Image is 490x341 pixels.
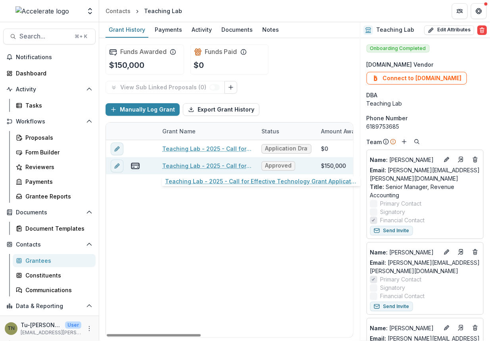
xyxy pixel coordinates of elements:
[73,32,89,41] div: ⌘ + K
[316,123,376,140] div: Amount Awarded
[13,222,96,235] a: Document Templates
[442,323,452,333] button: Edit
[370,183,384,190] span: Title :
[370,325,388,331] span: Name :
[13,146,96,159] a: Form Builder
[367,114,408,122] span: Phone Number
[316,127,373,135] div: Amount Awarded
[13,99,96,112] a: Tasks
[380,275,422,283] span: Primary Contact
[21,329,81,336] p: [EMAIL_ADDRESS][PERSON_NAME][DOMAIN_NAME]
[16,209,83,216] span: Documents
[13,269,96,282] a: Constituents
[144,7,182,15] div: Teaching Lab
[367,60,434,69] span: [DOMAIN_NAME] Vendor
[152,22,185,38] a: Payments
[367,72,467,85] button: Connect to [DOMAIN_NAME]
[111,160,123,172] button: edit
[16,303,83,310] span: Data & Reporting
[3,29,96,44] button: Search...
[370,324,439,332] a: Name: [PERSON_NAME]
[367,122,484,131] div: 6189753685
[370,156,439,164] p: [PERSON_NAME]
[3,238,96,251] button: Open Contacts
[321,162,346,170] div: $150,000
[158,123,257,140] div: Grant Name
[25,271,89,279] div: Constituents
[259,24,282,35] div: Notes
[380,283,405,292] span: Signatory
[15,6,69,16] img: Accelerate logo
[3,83,96,96] button: Open Activity
[265,162,292,169] span: Approved
[111,143,123,155] button: edit
[452,3,468,19] button: Partners
[471,323,480,333] button: Deletes
[367,99,484,108] div: Teaching Lab
[183,103,259,116] button: Export Grant History
[162,162,252,170] a: Teaching Lab - 2025 - Call for Effective Technology Grant Application
[367,91,378,99] span: DBA
[25,177,89,186] div: Payments
[380,208,405,216] span: Signatory
[380,199,422,208] span: Primary Contact
[370,249,388,256] span: Name :
[109,59,144,71] p: $150,000
[85,3,96,19] button: Open entity switcher
[205,48,237,56] h2: Funds Paid
[106,22,148,38] a: Grant History
[162,144,252,153] a: Teaching Lab - 2025 - Call for Effective Technology Grant Application
[131,161,140,171] button: view-payments
[25,133,89,142] div: Proposals
[13,160,96,173] a: Reviewers
[152,24,185,35] div: Payments
[370,156,439,164] a: Name: [PERSON_NAME]
[367,138,382,146] p: Team
[85,324,94,333] button: More
[188,22,215,38] a: Activity
[442,247,452,257] button: Edit
[370,226,413,235] button: Send Invite
[370,156,388,163] span: Name :
[321,144,328,153] div: $0
[158,127,200,135] div: Grant Name
[400,137,409,146] button: Add
[412,137,422,146] button: Search
[13,175,96,188] a: Payments
[471,247,480,257] button: Deletes
[16,118,83,125] span: Workflows
[25,224,89,233] div: Document Templates
[225,81,237,94] button: Link Grants
[370,258,480,275] a: Email: [PERSON_NAME][EMAIL_ADDRESS][PERSON_NAME][DOMAIN_NAME]
[380,216,425,224] span: Financial Contact
[257,127,284,135] div: Status
[455,246,467,258] a: Go to contact
[367,44,430,52] span: Onboarding Completed
[120,48,167,56] h2: Funds Awarded
[218,22,256,38] a: Documents
[13,190,96,203] a: Grantee Reports
[102,5,134,17] a: Contacts
[13,131,96,144] a: Proposals
[218,24,256,35] div: Documents
[455,322,467,334] a: Go to contact
[16,69,89,77] div: Dashboard
[455,153,467,166] a: Go to contact
[471,3,487,19] button: Get Help
[25,192,89,200] div: Grantee Reports
[25,148,89,156] div: Form Builder
[3,115,96,128] button: Open Workflows
[16,241,83,248] span: Contacts
[25,286,89,294] div: Communications
[424,25,474,35] button: Edit Attributes
[102,5,185,17] nav: breadcrumb
[13,254,96,267] a: Grantees
[25,256,89,265] div: Grantees
[25,101,89,110] div: Tasks
[65,322,81,329] p: User
[3,300,96,312] button: Open Data & Reporting
[370,259,386,266] span: Email:
[3,206,96,219] button: Open Documents
[16,86,83,93] span: Activity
